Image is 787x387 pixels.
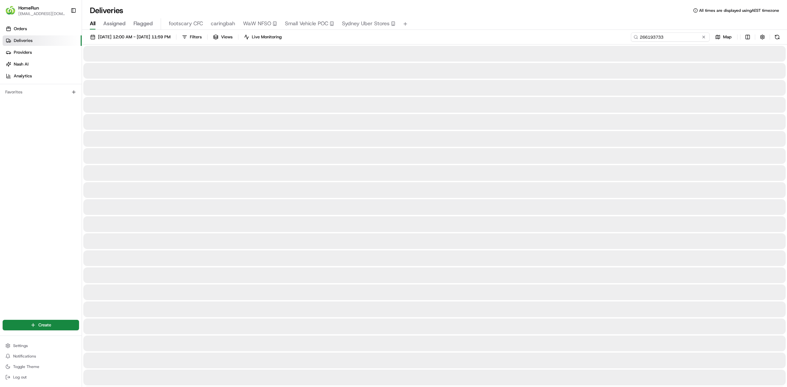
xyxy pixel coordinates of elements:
button: Settings [3,341,79,350]
span: Small Vehicle POC [285,20,328,28]
input: Type to search [631,32,710,42]
span: footscary CFC [169,20,203,28]
span: Assigned [103,20,126,28]
button: [DATE] 12:00 AM - [DATE] 11:59 PM [87,32,173,42]
span: Live Monitoring [252,34,282,40]
button: Notifications [3,352,79,361]
button: Views [210,32,235,42]
button: Create [3,320,79,330]
button: Log out [3,373,79,382]
span: All times are displayed using AEST timezone [699,8,779,13]
button: Filters [179,32,205,42]
span: All [90,20,95,28]
img: HomeRun [5,5,16,16]
span: Flagged [133,20,153,28]
a: Nash AI [3,59,82,69]
span: Log out [13,375,27,380]
span: Analytics [14,73,32,79]
span: Sydney Uber Stores [342,20,390,28]
span: Create [38,322,51,328]
span: Notifications [13,354,36,359]
a: Orders [3,24,82,34]
span: Nash AI [14,61,29,67]
button: Toggle Theme [3,362,79,371]
span: Providers [14,49,32,55]
span: Toggle Theme [13,364,39,369]
a: Deliveries [3,35,82,46]
button: HomeRunHomeRun[EMAIL_ADDRESS][DOMAIN_NAME] [3,3,68,18]
button: Live Monitoring [241,32,285,42]
span: caringbah [211,20,235,28]
a: Providers [3,47,82,58]
span: Filters [190,34,202,40]
a: Analytics [3,71,82,81]
span: Settings [13,343,28,348]
div: Favorites [3,87,79,97]
span: Deliveries [14,38,32,44]
button: Map [712,32,735,42]
button: Refresh [773,32,782,42]
button: [EMAIL_ADDRESS][DOMAIN_NAME] [18,11,65,16]
button: HomeRun [18,5,39,11]
span: [DATE] 12:00 AM - [DATE] 11:59 PM [98,34,171,40]
span: Views [221,34,232,40]
span: Orders [14,26,27,32]
span: Map [723,34,732,40]
h1: Deliveries [90,5,123,16]
span: WaW NFSO [243,20,271,28]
